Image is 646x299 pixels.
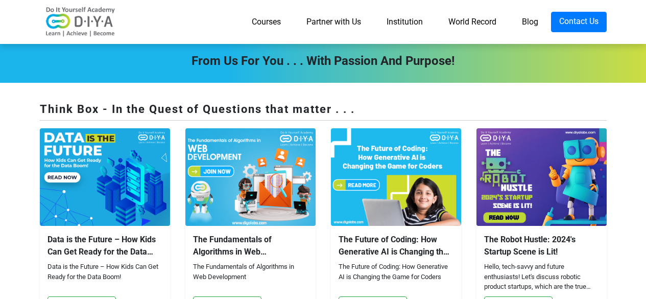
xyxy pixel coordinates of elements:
a: Institution [374,12,436,32]
img: blog-2024042095551.jpg [331,128,461,226]
div: Data is the Future – How Kids Can Get Ready for the Data Boom! [47,234,162,258]
img: blog-2023121842428.jpg [476,128,607,226]
div: The Future of Coding: How Generative AI is Changing the Game for Coders [339,234,453,258]
a: Contact Us [551,12,607,32]
div: From Us For You . . . with Passion and Purpose! [32,52,614,70]
div: The Robot Hustle: 2024's Startup Scene is Lit! [484,234,599,258]
div: The Fundamentals of Algorithms in Web Development [193,234,308,258]
a: World Record [436,12,509,32]
a: Blog [509,12,551,32]
div: The Fundamentals of Algorithms in Web Development [193,262,308,292]
div: Data is the Future – How Kids Can Get Ready for the Data Boom! [47,262,162,292]
a: Courses [239,12,294,32]
img: blog-2024120862518.jpg [40,128,170,226]
div: The Future of Coding: How Generative AI is Changing the Game for Coders [339,262,453,292]
img: blog-2024042853928.jpg [185,128,316,226]
img: logo-v2.png [40,7,122,37]
a: Partner with Us [294,12,374,32]
div: Hello, tech-savvy and future enthusiasts! Let's discuss robotic product startups, which are the t... [484,262,599,292]
div: Think Box - In the Quest of Questions that matter . . . [40,101,607,121]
